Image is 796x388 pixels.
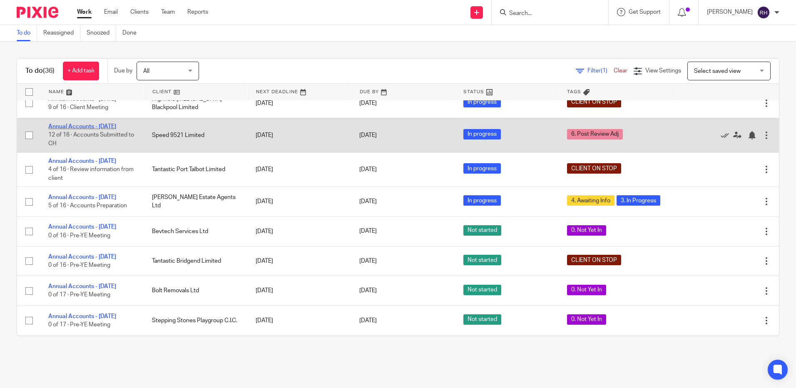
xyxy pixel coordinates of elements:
span: 4 of 16 · Review information from client [48,167,134,181]
a: Annual Accounts - [DATE] [48,96,116,102]
span: 0. Not Yet In [567,285,606,295]
td: [DATE] [247,88,351,118]
a: Annual Accounts - [DATE] [48,254,116,260]
span: 0. Not Yet In [567,314,606,325]
span: [DATE] [359,167,377,172]
img: svg%3E [757,6,770,19]
span: [DATE] [359,199,377,204]
span: Tags [567,90,581,94]
td: [DATE] [247,306,351,335]
td: Tantastic Port Talbot Limited [144,152,247,187]
td: Tantastic Bridgend Limited [144,246,247,276]
td: [DATE] [247,152,351,187]
span: In progress [463,195,501,206]
span: Not started [463,255,501,265]
span: Select saved view [694,68,741,74]
td: Highfield [MEDICAL_DATA] Blackpool Limited [144,88,247,118]
a: Done [122,25,143,41]
span: 9 of 16 · Client Meeting [48,104,108,110]
span: 0 of 17 · Pre-YE Meeting [48,322,110,328]
a: To do [17,25,37,41]
td: [PERSON_NAME] Estate Agents Ltd [144,187,247,216]
span: 12 of 16 · Accounts Submitted to CH [48,132,134,147]
a: Clients [130,8,149,16]
span: Not started [463,314,501,325]
a: Annual Accounts - [DATE] [48,194,116,200]
a: Mark as done [721,131,733,139]
a: Clear [614,68,627,74]
td: [DATE] [247,118,351,152]
span: Not started [463,285,501,295]
span: View Settings [645,68,681,74]
td: Tj's Elite Contracts Ltd [144,336,247,365]
span: [DATE] [359,258,377,264]
a: Work [77,8,92,16]
span: In progress [463,163,501,174]
h1: To do [25,67,55,75]
td: Speed 9521 Limited [144,118,247,152]
span: Get Support [629,9,661,15]
input: Search [508,10,583,17]
p: [PERSON_NAME] [707,8,753,16]
a: Reports [187,8,208,16]
span: In progress [463,129,501,139]
td: [DATE] [247,216,351,246]
span: [DATE] [359,132,377,138]
td: [DATE] [247,336,351,365]
a: Annual Accounts - [DATE] [48,158,116,164]
img: Pixie [17,7,58,18]
span: 4. Awaiting Info [567,195,614,206]
a: Snoozed [87,25,116,41]
td: [DATE] [247,246,351,276]
span: [DATE] [359,100,377,106]
td: [DATE] [247,187,351,216]
span: All [143,68,149,74]
a: Annual Accounts - [DATE] [48,224,116,230]
span: (36) [43,67,55,74]
span: Not started [463,225,501,236]
span: 0 of 16 · Pre-YE Meeting [48,262,110,268]
p: Due by [114,67,132,75]
td: Stepping Stones Playgroup C.I.C. [144,306,247,335]
span: CLIENT ON STOP [567,163,621,174]
span: [DATE] [359,318,377,323]
a: + Add task [63,62,99,80]
span: In progress [463,97,501,107]
a: Annual Accounts - [DATE] [48,313,116,319]
span: 0 of 16 · Pre-YE Meeting [48,233,110,239]
a: Annual Accounts - [DATE] [48,124,116,129]
span: 0. Not Yet In [567,225,606,236]
span: 6. Post Review Adj [567,129,623,139]
a: Team [161,8,175,16]
span: Filter [587,68,614,74]
span: 3. In Progress [617,195,660,206]
td: Bolt Removals Ltd [144,276,247,306]
span: [DATE] [359,288,377,294]
span: 5 of 16 · Accounts Preparation [48,203,127,209]
a: Email [104,8,118,16]
span: 0 of 17 · Pre-YE Meeting [48,292,110,298]
span: (1) [601,68,607,74]
td: [DATE] [247,276,351,306]
a: Annual Accounts - [DATE] [48,284,116,289]
a: Reassigned [43,25,80,41]
td: Bevtech Services Ltd [144,216,247,246]
span: CLIENT ON STOP [567,255,621,265]
span: [DATE] [359,229,377,234]
span: CLIENT ON STOP [567,97,621,107]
